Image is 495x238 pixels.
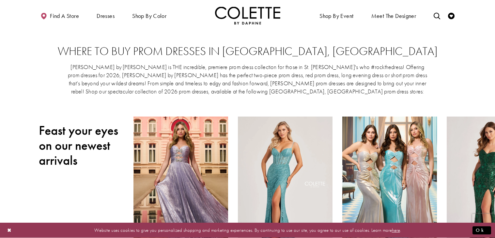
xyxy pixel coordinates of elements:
[39,7,81,24] a: Find a store
[97,13,115,19] span: Dresses
[215,7,280,24] a: Visit Home Page
[446,7,456,24] a: Check Wishlist
[50,13,79,19] span: Find a store
[370,7,418,24] a: Meet the designer
[432,7,442,24] a: Toggle search
[39,123,124,168] h2: Feast your eyes on our newest arrivals
[132,13,166,19] span: Shop by color
[4,225,15,236] button: Close Dialog
[472,226,491,234] button: Submit Dialog
[319,13,353,19] span: Shop By Event
[318,7,355,24] span: Shop By Event
[95,7,116,24] span: Dresses
[52,45,443,58] h2: Where to buy prom dresses in [GEOGRAPHIC_DATA], [GEOGRAPHIC_DATA]
[371,13,416,19] span: Meet the designer
[131,7,168,24] span: Shop by color
[392,227,400,233] a: here
[68,63,428,95] p: [PERSON_NAME] by [PERSON_NAME] is THE incredible, premiere prom dress collection for those in St....
[215,7,280,24] img: Colette by Daphne
[47,226,448,235] p: Website uses cookies to give you personalized shopping and marketing experiences. By continuing t...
